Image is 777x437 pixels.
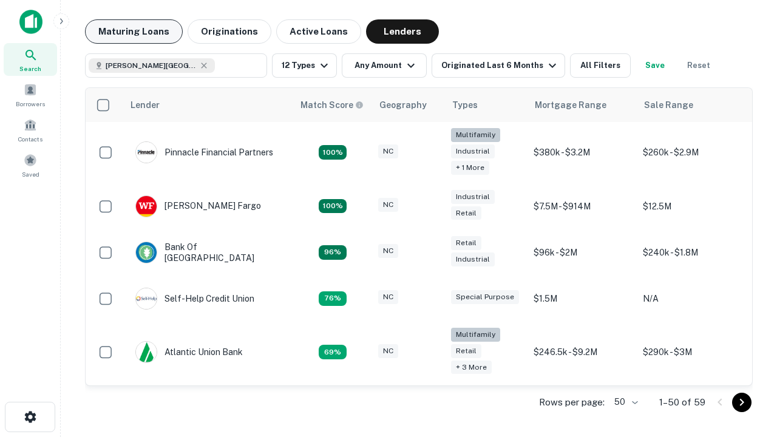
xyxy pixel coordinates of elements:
[637,276,746,322] td: N/A
[378,144,398,158] div: NC
[4,78,57,111] a: Borrowers
[342,53,427,78] button: Any Amount
[135,195,261,217] div: [PERSON_NAME] Fargo
[451,128,500,142] div: Multifamily
[445,88,528,122] th: Types
[539,395,605,410] p: Rows per page:
[451,236,481,250] div: Retail
[716,301,777,359] iframe: Chat Widget
[85,19,183,44] button: Maturing Loans
[451,206,481,220] div: Retail
[135,141,273,163] div: Pinnacle Financial Partners
[366,19,439,44] button: Lenders
[637,229,746,276] td: $240k - $1.8M
[136,142,157,163] img: picture
[644,98,693,112] div: Sale Range
[452,98,478,112] div: Types
[451,252,495,266] div: Industrial
[378,290,398,304] div: NC
[637,322,746,383] td: $290k - $3M
[451,361,492,374] div: + 3 more
[4,43,57,76] a: Search
[609,393,640,411] div: 50
[379,98,427,112] div: Geography
[451,344,481,358] div: Retail
[372,88,445,122] th: Geography
[4,113,57,146] a: Contacts
[319,291,347,306] div: Matching Properties: 11, hasApolloMatch: undefined
[451,190,495,204] div: Industrial
[136,288,157,309] img: picture
[528,322,637,383] td: $246.5k - $9.2M
[16,99,45,109] span: Borrowers
[378,344,398,358] div: NC
[276,19,361,44] button: Active Loans
[135,341,243,363] div: Atlantic Union Bank
[319,345,347,359] div: Matching Properties: 10, hasApolloMatch: undefined
[136,196,157,217] img: picture
[131,98,160,112] div: Lender
[293,88,372,122] th: Capitalize uses an advanced AI algorithm to match your search with the best lender. The match sco...
[19,64,41,73] span: Search
[378,244,398,258] div: NC
[637,183,746,229] td: $12.5M
[451,328,500,342] div: Multifamily
[272,53,337,78] button: 12 Types
[188,19,271,44] button: Originations
[636,53,674,78] button: Save your search to get updates of matches that match your search criteria.
[732,393,752,412] button: Go to next page
[135,242,281,263] div: Bank Of [GEOGRAPHIC_DATA]
[451,161,489,175] div: + 1 more
[528,122,637,183] td: $380k - $3.2M
[528,229,637,276] td: $96k - $2M
[528,183,637,229] td: $7.5M - $914M
[319,145,347,160] div: Matching Properties: 26, hasApolloMatch: undefined
[22,169,39,179] span: Saved
[106,60,197,71] span: [PERSON_NAME][GEOGRAPHIC_DATA], [GEOGRAPHIC_DATA]
[135,288,254,310] div: Self-help Credit Union
[319,245,347,260] div: Matching Properties: 14, hasApolloMatch: undefined
[451,290,519,304] div: Special Purpose
[637,122,746,183] td: $260k - $2.9M
[319,199,347,214] div: Matching Properties: 15, hasApolloMatch: undefined
[441,58,560,73] div: Originated Last 6 Months
[637,88,746,122] th: Sale Range
[19,10,42,34] img: capitalize-icon.png
[528,276,637,322] td: $1.5M
[535,98,606,112] div: Mortgage Range
[659,395,705,410] p: 1–50 of 59
[300,98,361,112] h6: Match Score
[136,242,157,263] img: picture
[570,53,631,78] button: All Filters
[18,134,42,144] span: Contacts
[123,88,293,122] th: Lender
[679,53,718,78] button: Reset
[300,98,364,112] div: Capitalize uses an advanced AI algorithm to match your search with the best lender. The match sco...
[528,88,637,122] th: Mortgage Range
[432,53,565,78] button: Originated Last 6 Months
[4,149,57,181] a: Saved
[451,144,495,158] div: Industrial
[136,342,157,362] img: picture
[378,198,398,212] div: NC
